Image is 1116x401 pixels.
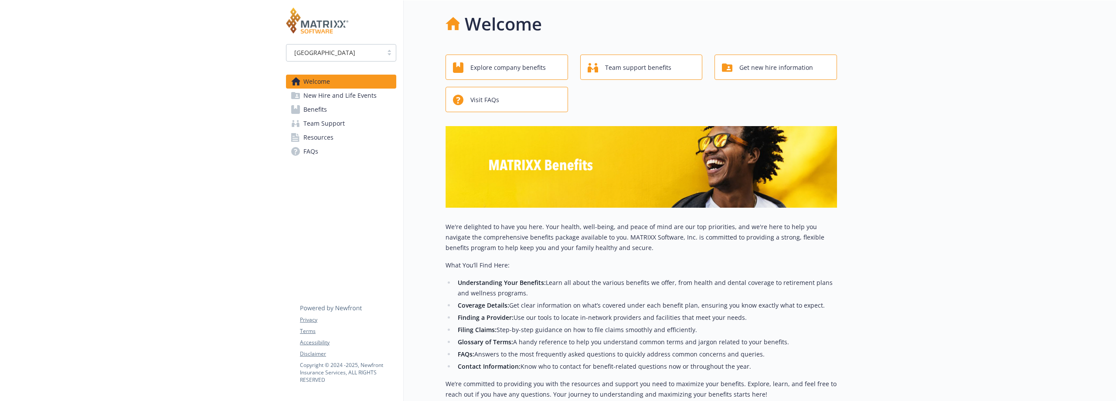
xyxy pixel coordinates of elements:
[455,361,837,372] li: Know who to contact for benefit-related questions now or throughout the year.
[458,326,497,334] strong: Filing Claims:
[286,117,396,130] a: Team Support
[458,301,509,309] strong: Coverage Details:
[300,361,396,384] p: Copyright © 2024 - 2025 , Newfront Insurance Services, ALL RIGHTS RESERVED
[458,338,513,346] strong: Glossary of Terms:
[303,103,327,117] span: Benefits
[458,278,546,287] strong: Understanding Your Benefits:
[446,379,837,400] p: We’re committed to providing you with the resources and support you need to maximize your benefit...
[294,48,355,57] span: [GEOGRAPHIC_DATA]
[458,362,521,370] strong: Contact Information:
[446,87,568,112] button: Visit FAQs
[455,325,837,335] li: Step-by-step guidance on how to file claims smoothly and efficiently.
[303,117,345,130] span: Team Support
[286,103,396,117] a: Benefits
[446,260,837,271] p: What You’ll Find Here:
[715,55,837,80] button: Get new hire information
[455,278,837,298] li: Learn all about the various benefits we offer, from health and dental coverage to retirement plan...
[446,222,837,253] p: We're delighted to have you here. Your health, well-being, and peace of mind are our top prioriti...
[286,75,396,89] a: Welcome
[303,75,330,89] span: Welcome
[446,126,837,208] img: overview page banner
[303,89,377,103] span: New Hire and Life Events
[458,350,474,358] strong: FAQs:
[300,327,396,335] a: Terms
[303,144,318,158] span: FAQs
[465,11,542,37] h1: Welcome
[286,130,396,144] a: Resources
[605,59,671,76] span: Team support benefits
[458,313,514,322] strong: Finding a Provider:
[300,316,396,324] a: Privacy
[739,59,813,76] span: Get new hire information
[300,350,396,358] a: Disclaimer
[286,89,396,103] a: New Hire and Life Events
[446,55,568,80] button: Explore company benefits
[470,59,546,76] span: Explore company benefits
[455,312,837,323] li: Use our tools to locate in-network providers and facilities that meet your needs.
[286,144,396,158] a: FAQs
[455,337,837,347] li: A handy reference to help you understand common terms and jargon related to your benefits.
[455,300,837,311] li: Get clear information on what’s covered under each benefit plan, ensuring you know exactly what t...
[470,92,499,108] span: Visit FAQs
[291,48,378,57] span: [GEOGRAPHIC_DATA]
[300,339,396,346] a: Accessibility
[580,55,703,80] button: Team support benefits
[303,130,333,144] span: Resources
[455,349,837,360] li: Answers to the most frequently asked questions to quickly address common concerns and queries.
